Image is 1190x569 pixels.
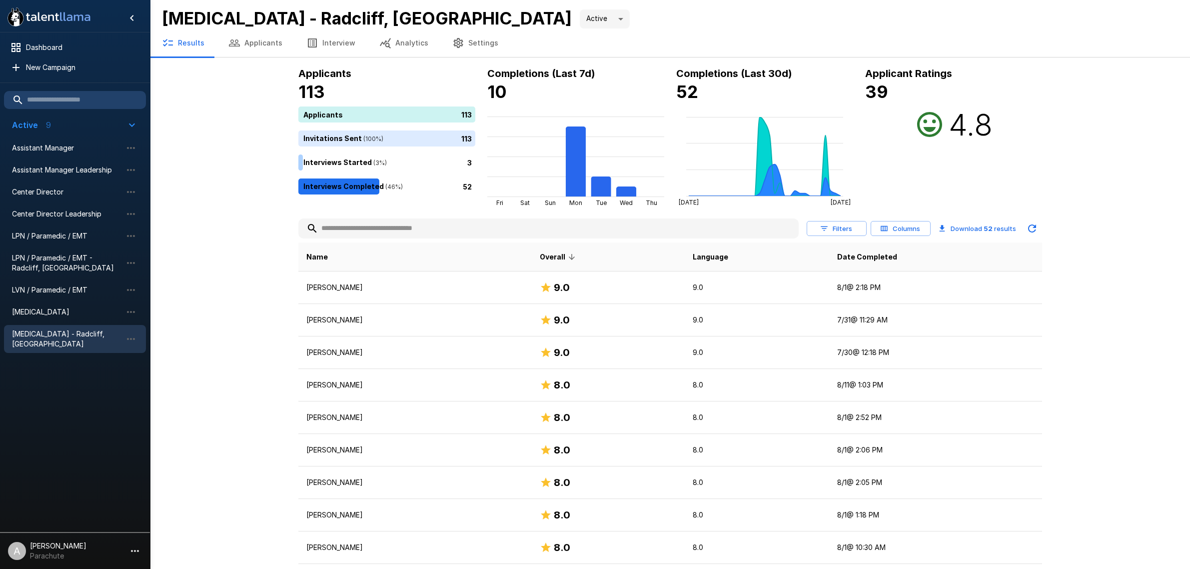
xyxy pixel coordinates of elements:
[162,8,572,28] b: [MEDICAL_DATA] - Radcliff, [GEOGRAPHIC_DATA]
[298,67,351,79] b: Applicants
[554,539,570,555] h6: 8.0
[306,510,524,520] p: [PERSON_NAME]
[693,282,821,292] p: 9.0
[554,474,570,490] h6: 8.0
[693,347,821,357] p: 9.0
[306,251,328,263] span: Name
[306,412,524,422] p: [PERSON_NAME]
[865,67,952,79] b: Applicant Ratings
[646,199,657,206] tspan: Thu
[520,199,530,206] tspan: Sat
[984,224,993,232] b: 52
[676,81,698,102] b: 52
[871,221,931,236] button: Columns
[306,347,524,357] p: [PERSON_NAME]
[693,477,821,487] p: 8.0
[620,199,633,206] tspan: Wed
[463,181,472,191] p: 52
[693,542,821,552] p: 8.0
[306,380,524,390] p: [PERSON_NAME]
[676,67,792,79] b: Completions (Last 30d)
[554,442,570,458] h6: 8.0
[829,369,1042,401] td: 8/11 @ 1:03 PM
[829,434,1042,466] td: 8/1 @ 2:06 PM
[306,477,524,487] p: [PERSON_NAME]
[487,67,595,79] b: Completions (Last 7d)
[306,542,524,552] p: [PERSON_NAME]
[554,409,570,425] h6: 8.0
[935,218,1020,238] button: Download 52 results
[554,507,570,523] h6: 8.0
[554,312,570,328] h6: 9.0
[306,282,524,292] p: [PERSON_NAME]
[467,157,472,167] p: 3
[829,499,1042,531] td: 8/1 @ 1:18 PM
[306,445,524,455] p: [PERSON_NAME]
[554,279,570,295] h6: 9.0
[949,106,993,142] h2: 4.8
[440,29,510,57] button: Settings
[540,251,578,263] span: Overall
[487,81,507,102] b: 10
[693,315,821,325] p: 9.0
[554,377,570,393] h6: 8.0
[461,133,472,143] p: 113
[545,199,556,206] tspan: Sun
[829,304,1042,336] td: 7/31 @ 11:29 AM
[829,271,1042,304] td: 8/1 @ 2:18 PM
[693,380,821,390] p: 8.0
[829,531,1042,564] td: 8/1 @ 10:30 AM
[829,401,1042,434] td: 8/1 @ 2:52 PM
[298,81,325,102] b: 113
[1022,218,1042,238] button: Updated Today - 12:42 PM
[830,198,850,206] tspan: [DATE]
[837,251,897,263] span: Date Completed
[595,199,606,206] tspan: Tue
[554,344,570,360] h6: 9.0
[569,199,582,206] tspan: Mon
[865,81,888,102] b: 39
[306,315,524,325] p: [PERSON_NAME]
[807,221,867,236] button: Filters
[580,9,630,28] div: Active
[294,29,367,57] button: Interview
[150,29,216,57] button: Results
[829,336,1042,369] td: 7/30 @ 12:18 PM
[693,445,821,455] p: 8.0
[679,198,699,206] tspan: [DATE]
[367,29,440,57] button: Analytics
[216,29,294,57] button: Applicants
[461,109,472,119] p: 113
[496,199,503,206] tspan: Fri
[693,251,728,263] span: Language
[693,412,821,422] p: 8.0
[829,466,1042,499] td: 8/1 @ 2:05 PM
[693,510,821,520] p: 8.0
